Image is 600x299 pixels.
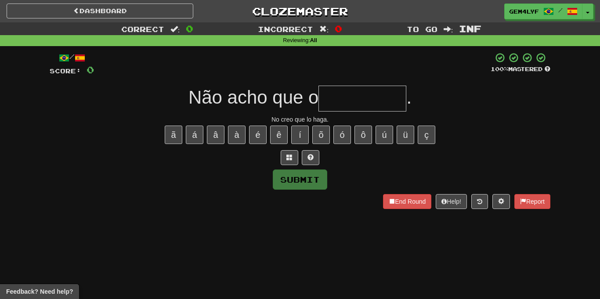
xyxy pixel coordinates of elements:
[444,25,453,33] span: :
[459,23,481,34] span: Inf
[509,7,539,15] span: gem4lyf
[291,126,309,144] button: í
[418,126,435,144] button: ç
[273,169,327,190] button: Submit
[7,4,193,18] a: Dashboard
[383,194,431,209] button: End Round
[170,25,180,33] span: :
[514,194,550,209] button: Report
[165,126,182,144] button: ã
[397,126,414,144] button: ü
[407,25,437,33] span: To go
[302,150,319,165] button: Single letter hint - you only get 1 per sentence and score half the points! alt+h
[436,194,467,209] button: Help!
[270,126,288,144] button: ê
[354,126,372,144] button: ô
[207,126,224,144] button: â
[186,126,203,144] button: á
[206,4,393,19] a: Clozemaster
[50,67,81,75] span: Score:
[121,25,164,33] span: Correct
[6,287,73,296] span: Open feedback widget
[491,65,550,73] div: Mastered
[491,65,508,72] span: 100 %
[50,52,94,63] div: /
[558,7,563,13] span: /
[87,64,94,75] span: 0
[50,115,550,124] div: No creo que lo haga.
[406,87,412,108] span: .
[258,25,313,33] span: Incorrect
[319,25,329,33] span: :
[281,150,298,165] button: Switch sentence to multiple choice alt+p
[471,194,488,209] button: Round history (alt+y)
[249,126,267,144] button: é
[310,37,317,43] strong: All
[504,4,582,19] a: gem4lyf /
[188,87,319,108] span: Não acho que o
[186,23,193,34] span: 0
[312,126,330,144] button: õ
[228,126,246,144] button: à
[333,126,351,144] button: ó
[376,126,393,144] button: ú
[335,23,342,34] span: 0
